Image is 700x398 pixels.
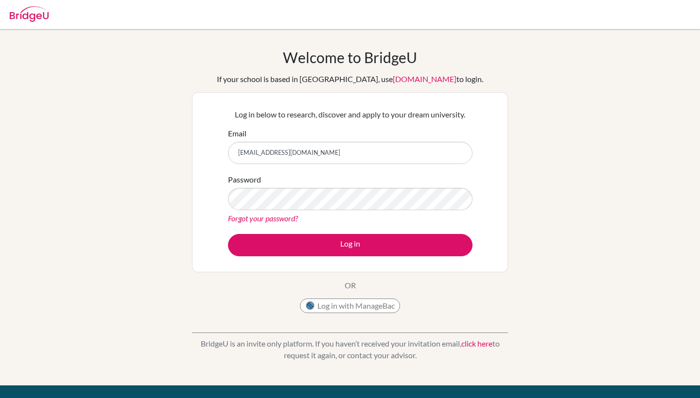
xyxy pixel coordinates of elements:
[461,339,492,348] a: click here
[10,6,49,22] img: Bridge-U
[228,234,472,256] button: Log in
[228,109,472,120] p: Log in below to research, discover and apply to your dream university.
[228,174,261,185] label: Password
[228,214,298,223] a: Forgot your password?
[217,73,483,85] div: If your school is based in [GEOGRAPHIC_DATA], use to login.
[300,298,400,313] button: Log in with ManageBac
[192,338,508,361] p: BridgeU is an invite only platform. If you haven’t received your invitation email, to request it ...
[283,49,417,66] h1: Welcome to BridgeU
[345,280,356,291] p: OR
[393,74,456,83] a: [DOMAIN_NAME]
[228,128,246,139] label: Email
